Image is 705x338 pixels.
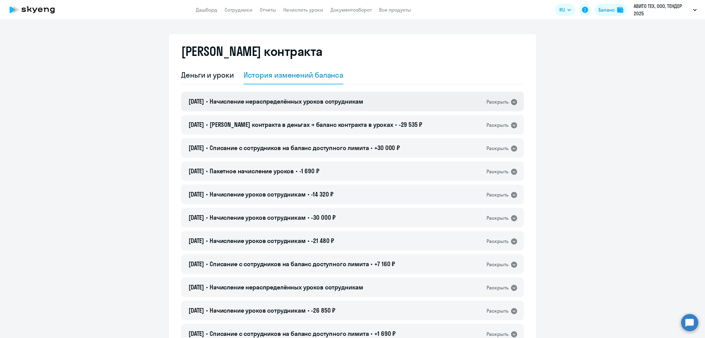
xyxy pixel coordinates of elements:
span: • [206,260,208,268]
span: -21 480 ₽ [311,237,334,244]
span: +30 000 ₽ [374,144,400,152]
span: • [206,237,208,244]
span: Списание с сотрудников на баланс доступного лимита [210,330,369,337]
span: [DATE] [188,237,204,244]
div: Деньги и уроки [181,70,234,80]
div: Баланс [599,6,615,13]
h2: [PERSON_NAME] контракта [181,44,323,59]
a: Дашборд [196,7,217,13]
button: АВИТО ТЕХ, ООО, ТЕНДЕР 2025 [631,2,700,17]
button: RU [555,4,575,16]
a: Сотрудники [225,7,252,13]
span: [DATE] [188,167,204,175]
span: [DATE] [188,283,204,291]
span: • [371,330,372,337]
span: -26 850 ₽ [311,307,335,314]
div: Раскрыть [487,284,509,292]
span: • [296,167,297,175]
span: +7 160 ₽ [374,260,395,268]
div: Раскрыть [487,214,509,222]
p: АВИТО ТЕХ, ООО, ТЕНДЕР 2025 [634,2,691,17]
span: Пакетное начисление уроков [210,167,294,175]
span: [DATE] [188,121,204,128]
span: -30 000 ₽ [311,214,336,221]
span: -1 690 ₽ [299,167,319,175]
span: • [206,214,208,221]
span: • [371,260,372,268]
span: [DATE] [188,214,204,221]
span: Начисление нераспределённых уроков сотрудникам [210,97,363,105]
span: -29 535 ₽ [399,121,423,128]
span: -14 320 ₽ [311,190,334,198]
div: История изменений баланса [244,70,344,80]
span: RU [559,6,565,13]
span: • [206,121,208,128]
div: Раскрыть [487,261,509,268]
span: • [206,330,208,337]
span: Начисление уроков сотрудникам [210,237,306,244]
span: [DATE] [188,260,204,268]
span: • [308,307,309,314]
span: Списание с сотрудников на баланс доступного лимита [210,260,369,268]
a: Документооборот [330,7,372,13]
span: +1 690 ₽ [374,330,396,337]
span: [DATE] [188,307,204,314]
button: Балансbalance [595,4,627,16]
span: • [308,237,309,244]
span: Начисление уроков сотрудникам [210,214,306,221]
span: • [206,144,208,152]
span: • [371,144,372,152]
img: balance [617,7,623,13]
div: Раскрыть [487,168,509,175]
span: • [206,307,208,314]
a: Начислить уроки [283,7,323,13]
div: Раскрыть [487,98,509,106]
span: Начисление нераспределённых уроков сотрудникам [210,283,363,291]
span: Начисление уроков сотрудникам [210,307,306,314]
div: Раскрыть [487,191,509,199]
span: • [206,190,208,198]
span: [PERSON_NAME] контракта в деньгах → баланс контракта в уроках [210,121,393,128]
span: • [308,190,309,198]
div: Раскрыть [487,237,509,245]
span: • [206,283,208,291]
span: [DATE] [188,190,204,198]
a: Все продукты [379,7,411,13]
span: • [206,97,208,105]
span: [DATE] [188,97,204,105]
div: Раскрыть [487,145,509,152]
span: • [206,167,208,175]
span: • [308,214,309,221]
span: • [395,121,397,128]
span: Списание с сотрудников на баланс доступного лимита [210,144,369,152]
div: Раскрыть [487,307,509,315]
div: Раскрыть [487,121,509,129]
a: Отчеты [260,7,276,13]
span: [DATE] [188,330,204,337]
span: Начисление уроков сотрудникам [210,190,306,198]
span: [DATE] [188,144,204,152]
div: Раскрыть [487,330,509,338]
